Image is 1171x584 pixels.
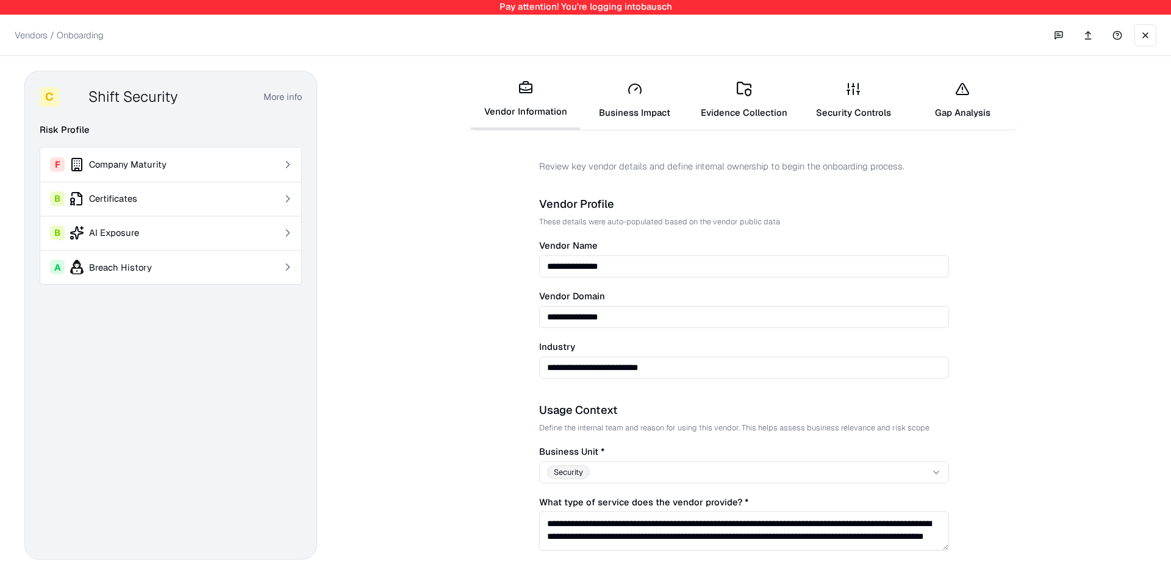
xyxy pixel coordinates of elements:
[50,260,65,274] div: A
[50,191,248,206] div: Certificates
[689,72,798,129] a: Evidence Collection
[50,157,65,172] div: F
[64,87,84,107] img: Shift Security
[88,87,178,107] div: Shift Security
[539,241,949,251] label: Vendor Name
[539,160,949,173] p: Review key vendor details and define internal ownership to begin the onboarding process.
[539,343,949,352] label: Industry
[799,72,908,129] a: Security Controls
[50,260,248,274] div: Breach History
[471,71,580,130] a: Vendor Information
[539,447,949,457] label: Business Unit *
[50,157,248,172] div: Company Maturity
[539,461,949,483] button: Security
[580,72,689,129] a: Business Impact
[50,191,65,206] div: B
[539,498,949,507] label: What type of service does the vendor provide? *
[539,422,949,433] p: Define the internal team and reason for using this vendor. This helps assess business relevance a...
[908,72,1017,129] a: Gap Analysis
[539,216,949,227] p: These details were auto-populated based on the vendor public data
[539,403,949,418] div: Usage Context
[40,123,302,137] div: Risk Profile
[40,87,59,107] div: C
[539,565,949,583] label: Are there any mentions of AI, machine learning, or data analytics in the product/service of the v...
[15,29,104,41] p: Vendors / Onboarding
[263,86,302,108] button: More info
[539,197,949,212] div: Vendor Profile
[539,292,949,301] label: Vendor Domain
[547,465,590,479] div: Security
[50,226,248,240] div: AI Exposure
[50,226,65,240] div: B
